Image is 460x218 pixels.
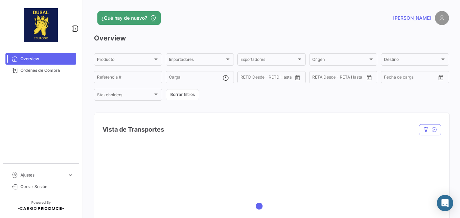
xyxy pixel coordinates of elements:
button: Borrar filtros [166,89,199,100]
img: placeholder-user.png [435,11,449,25]
span: Producto [97,58,153,63]
span: Exportadores [240,58,296,63]
h4: Vista de Transportes [102,125,164,134]
button: Open calendar [364,72,374,83]
span: Órdenes de Compra [20,67,74,73]
button: ¿Qué hay de nuevo? [97,11,161,25]
h3: Overview [94,33,449,43]
input: Hasta [257,76,282,81]
button: Open calendar [292,72,303,83]
a: Órdenes de Compra [5,65,76,76]
span: ¿Qué hay de nuevo? [101,15,147,21]
button: Open calendar [436,72,446,83]
span: Destino [384,58,440,63]
input: Hasta [329,76,354,81]
span: Cerrar Sesión [20,184,74,190]
span: expand_more [67,172,74,178]
input: Desde [240,76,253,81]
span: Origen [312,58,368,63]
span: Ajustes [20,172,65,178]
a: Overview [5,53,76,65]
span: Overview [20,56,74,62]
input: Hasta [401,76,426,81]
img: a285b2dc-690d-45b2-9f09-4c8154f86cbc.png [24,8,58,42]
input: Desde [384,76,396,81]
div: Abrir Intercom Messenger [437,195,453,211]
input: Desde [312,76,324,81]
span: Stakeholders [97,94,153,98]
span: [PERSON_NAME] [393,15,431,21]
span: Importadores [169,58,225,63]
